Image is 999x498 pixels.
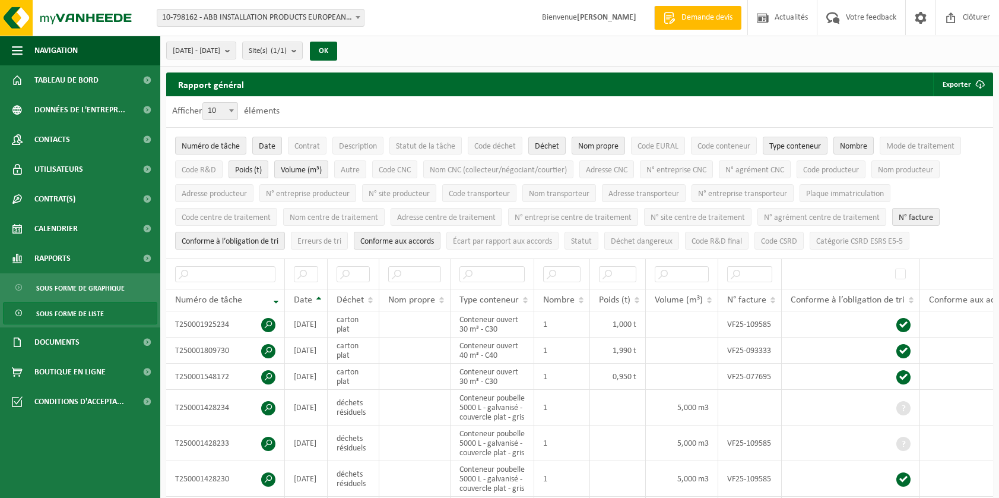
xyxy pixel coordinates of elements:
[534,461,590,497] td: 1
[468,137,522,155] button: Code déchetCode déchet: Activate to sort
[285,338,328,364] td: [DATE]
[337,295,364,305] span: Déchet
[229,160,268,178] button: Poids (t)Poids (t): Activate to sort
[590,311,646,338] td: 1,000 t
[797,160,865,178] button: Code producteurCode producteur: Activate to sort
[718,311,782,338] td: VF25-109585
[157,10,364,26] span: 10-798162 - ABB INSTALLATION PRODUCTS EUROPEAN CENTRE SA - HOUDENG-GOEGNIES
[334,160,366,178] button: AutreAutre: Activate to sort
[290,213,378,222] span: Nom centre de traitement
[529,190,589,198] span: Nom transporteur
[638,142,678,151] span: Code EURAL
[332,137,383,155] button: DescriptionDescription: Activate to sort
[651,213,745,222] span: N° site centre de traitement
[166,42,236,59] button: [DATE] - [DATE]
[564,232,598,250] button: StatutStatut: Activate to sort
[590,364,646,390] td: 0,950 t
[397,213,496,222] span: Adresse centre de traitement
[294,142,320,151] span: Contrat
[691,137,757,155] button: Code conteneurCode conteneur: Activate to sort
[389,137,462,155] button: Statut de la tâcheStatut de la tâche: Activate to sort
[157,9,364,27] span: 10-798162 - ABB INSTALLATION PRODUCTS EUROPEAN CENTRE SA - HOUDENG-GOEGNIES
[202,102,238,120] span: 10
[611,237,673,246] span: Déchet dangereux
[880,137,961,155] button: Mode de traitementMode de traitement: Activate to sort
[451,425,534,461] td: Conteneur poubelle 5000 L - galvanisé - couvercle plat - gris
[534,364,590,390] td: 1
[34,387,124,417] span: Conditions d'accepta...
[449,190,510,198] span: Code transporteur
[646,425,718,461] td: 5,000 m3
[646,166,706,175] span: N° entreprise CNC
[182,166,216,175] span: Code R&D
[800,184,890,202] button: Plaque immatriculationPlaque immatriculation: Activate to sort
[631,137,685,155] button: Code EURALCode EURAL: Activate to sort
[791,295,905,305] span: Conforme à l’obligation de tri
[328,461,379,497] td: déchets résiduels
[166,311,285,338] td: T250001925234
[166,425,285,461] td: T250001428233
[754,232,804,250] button: Code CSRDCode CSRD: Activate to sort
[899,213,933,222] span: N° facture
[34,184,75,214] span: Contrat(s)
[459,295,519,305] span: Type conteneur
[572,137,625,155] button: Nom propreNom propre: Activate to sort
[34,95,125,125] span: Données de l'entrepr...
[474,142,516,151] span: Code déchet
[182,213,271,222] span: Code centre de traitement
[360,237,434,246] span: Conforme aux accords
[341,166,360,175] span: Autre
[535,142,559,151] span: Déchet
[203,103,237,119] span: 10
[172,106,280,116] label: Afficher éléments
[285,364,328,390] td: [DATE]
[182,237,278,246] span: Conforme à l’obligation de tri
[34,327,80,357] span: Documents
[451,461,534,497] td: Conteneur poubelle 5000 L - galvanisé - couvercle plat - gris
[182,142,240,151] span: Numéro de tâche
[442,184,516,202] button: Code transporteurCode transporteur: Activate to sort
[285,461,328,497] td: [DATE]
[34,125,70,155] span: Contacts
[816,237,903,246] span: Catégorie CSRD ESRS E5-5
[727,295,766,305] span: N° facture
[871,160,940,178] button: Nom producteurNom producteur: Activate to sort
[396,142,455,151] span: Statut de la tâche
[534,311,590,338] td: 1
[34,214,78,244] span: Calendrier
[718,338,782,364] td: VF25-093333
[806,190,884,198] span: Plaque immatriculation
[685,232,749,250] button: Code R&D finalCode R&amp;D final: Activate to sort
[283,208,385,226] button: Nom centre de traitementNom centre de traitement: Activate to sort
[718,425,782,461] td: VF25-109585
[310,42,337,61] button: OK
[430,166,567,175] span: Nom CNC (collecteur/négociant/courtier)
[678,12,735,24] span: Demande devis
[328,364,379,390] td: carton plat
[599,295,630,305] span: Poids (t)
[451,364,534,390] td: Conteneur ouvert 30 m³ - C30
[252,137,282,155] button: DateDate: Activate to sort
[697,142,750,151] span: Code conteneur
[451,390,534,425] td: Conteneur poubelle 5000 L - galvanisé - couvercle plat - gris
[285,311,328,338] td: [DATE]
[182,190,247,198] span: Adresse producteur
[571,237,592,246] span: Statut
[515,213,632,222] span: N° entreprise centre de traitement
[654,6,741,30] a: Demande devis
[640,160,713,178] button: N° entreprise CNCN° entreprise CNC: Activate to sort
[328,390,379,425] td: déchets résiduels
[173,42,220,60] span: [DATE] - [DATE]
[285,390,328,425] td: [DATE]
[646,390,718,425] td: 5,000 m3
[725,166,784,175] span: N° agrément CNC
[892,208,940,226] button: N° factureN° facture: Activate to sort
[249,42,287,60] span: Site(s)
[34,155,83,184] span: Utilisateurs
[166,390,285,425] td: T250001428234
[840,142,867,151] span: Nombre
[692,184,794,202] button: N° entreprise transporteurN° entreprise transporteur: Activate to sort
[446,232,559,250] button: Écart par rapport aux accordsÉcart par rapport aux accords: Activate to sort
[34,65,99,95] span: Tableau de bord
[769,142,821,151] span: Type conteneur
